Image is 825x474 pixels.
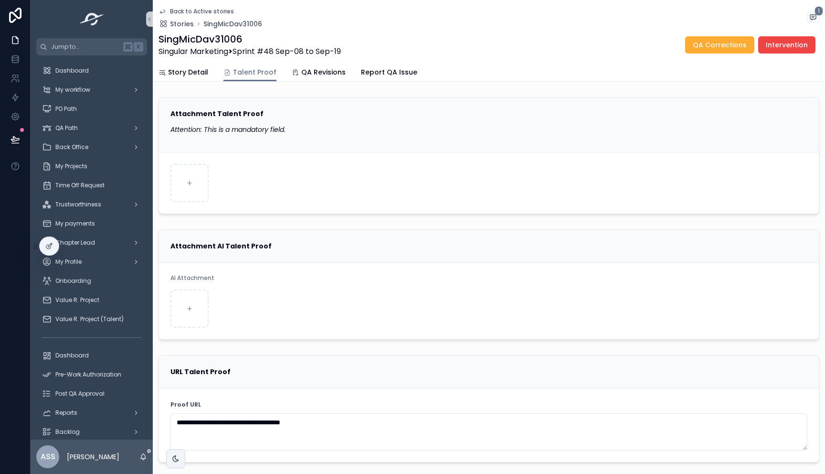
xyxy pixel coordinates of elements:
a: Back to Active stories [159,8,234,15]
p: [PERSON_NAME] [67,452,119,462]
button: Jump to...K [36,38,147,55]
h1: SingMicDav31006 [159,32,341,46]
span: Chapter Lead [55,239,95,247]
a: Trustworthiness [36,196,147,213]
strong: Attachment AI Talent Proof [170,241,272,251]
span: My Projects [55,162,87,170]
span: Backlog [55,428,80,436]
a: Reports [36,404,147,421]
a: My Profile [36,253,147,270]
a: Back Office [36,139,147,156]
a: Pre-Work Authorization [36,366,147,383]
a: My Projects [36,158,147,175]
span: Singular Marketing Sprint #48 Sep-08 to Sep-19 [159,46,341,57]
a: QA Path [36,119,147,137]
a: Report QA Issue [361,64,417,83]
a: Time Off Request [36,177,147,194]
a: Value R. Project (Talent) [36,311,147,328]
span: AI Attachment [170,274,214,282]
span: PO Path [55,105,77,113]
span: Value R. Project (Talent) [55,315,124,323]
em: Attention: This is a mandatory field. [170,125,286,134]
span: Talent Proof [233,67,276,77]
span: 1 [814,6,823,16]
a: Dashboard [36,347,147,364]
div: scrollable content [31,55,153,440]
a: Value R. Project [36,291,147,309]
span: Jump to... [51,43,119,51]
a: Chapter Lead [36,234,147,251]
span: Back Office [55,143,88,151]
span: Time Off Request [55,182,105,189]
button: QA Corrections [685,36,754,54]
a: My payments [36,215,147,232]
span: QA Corrections [693,40,747,50]
a: Stories [159,19,194,29]
span: Back to Active stories [170,8,234,15]
span: QA Path [55,124,78,132]
strong: > [228,46,233,57]
span: ASS [41,451,55,463]
span: K [135,43,142,51]
span: Story Detail [168,67,208,77]
span: Report QA Issue [361,67,417,77]
strong: Attachment Talent Proof [170,109,264,118]
button: 1 [807,12,819,24]
span: Onboarding [55,277,91,285]
span: Dashboard [55,352,89,359]
a: Story Detail [159,64,208,83]
strong: Proof URL [170,401,201,409]
span: Reports [55,409,77,417]
button: Intervention [758,36,815,54]
a: Onboarding [36,272,147,290]
span: Trustworthiness [55,201,101,208]
span: Pre-Work Authorization [55,371,121,378]
a: Talent Proof [223,64,276,82]
strong: URL Talent Proof [170,367,231,377]
a: My workflow [36,81,147,98]
a: PO Path [36,100,147,118]
span: My Profile [55,258,82,266]
span: Stories [170,19,194,29]
span: Dashboard [55,67,89,75]
span: My payments [55,220,95,227]
span: Post QA Approval [55,390,105,398]
span: My workflow [55,86,90,94]
a: SingMicDav31006 [203,19,262,29]
span: Value R. Project [55,296,99,304]
span: Intervention [766,40,808,50]
a: QA Revisions [292,64,346,83]
a: Post QA Approval [36,385,147,402]
a: Dashboard [36,62,147,79]
img: App logo [77,11,107,27]
span: QA Revisions [301,67,346,77]
a: Backlog [36,423,147,441]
